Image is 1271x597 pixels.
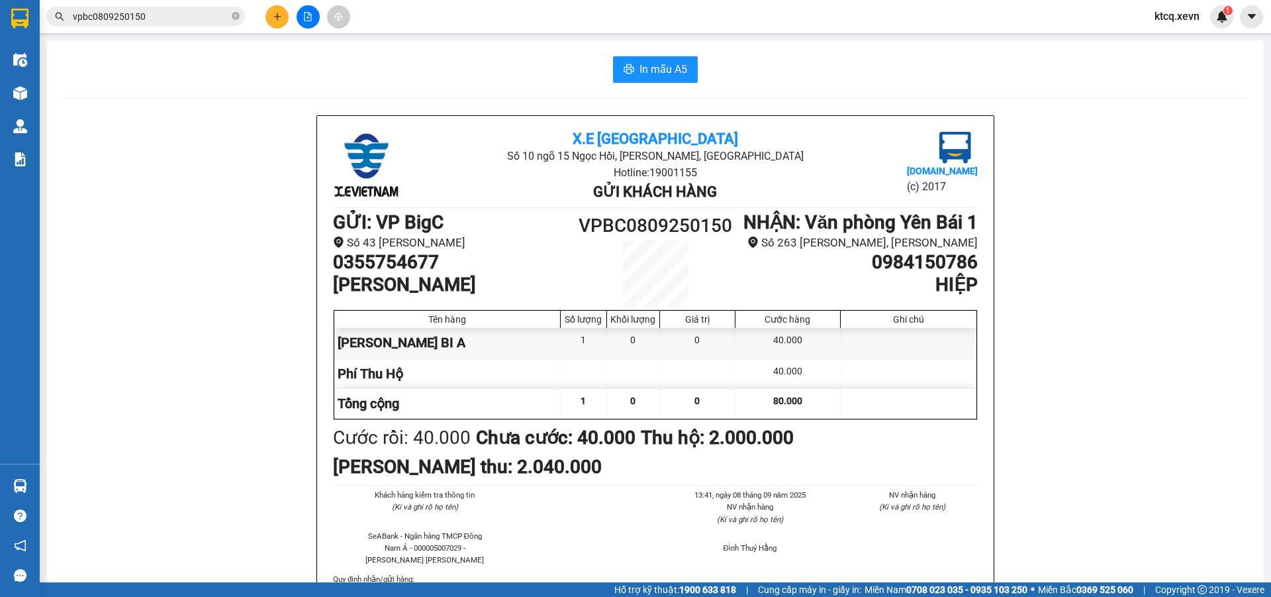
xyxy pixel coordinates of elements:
li: Số 43 [PERSON_NAME] [333,234,575,252]
button: plus [265,5,289,28]
li: SeABank - Ngân hàng TMCP Đông Nam Á - 000005007029 - [PERSON_NAME] [PERSON_NAME] [359,530,491,566]
b: X.E [GEOGRAPHIC_DATA] [573,131,738,147]
img: logo.jpg [939,132,971,164]
span: Miền Nam [865,582,1027,597]
span: 1 [1225,6,1230,15]
i: (Kí và ghi rõ họ tên) [879,502,945,512]
button: aim [327,5,350,28]
span: message [14,569,26,582]
span: ⚪️ [1031,587,1035,592]
img: warehouse-icon [13,86,27,100]
span: copyright [1198,585,1207,594]
img: warehouse-icon [13,53,27,67]
button: caret-down [1240,5,1263,28]
img: warehouse-icon [13,119,27,133]
li: Số 263 [PERSON_NAME], [PERSON_NAME] [736,234,978,252]
span: file-add [303,12,312,21]
span: 80.000 [773,396,802,406]
div: Phí Thu Hộ [334,359,561,389]
span: close-circle [232,12,240,20]
b: Gửi khách hàng [593,184,717,200]
span: environment [333,237,344,248]
span: close-circle [232,11,240,23]
span: | [1143,582,1145,597]
i: (Kí và ghi rõ họ tên) [717,515,783,524]
strong: 0369 525 060 [1076,584,1133,595]
button: file-add [297,5,320,28]
div: 1 [561,328,607,358]
strong: 1900 633 818 [679,584,736,595]
button: printerIn mẫu A5 [613,56,698,83]
h1: 0984150786 [736,251,978,274]
span: ktcq.xevn [1144,8,1210,25]
span: Miền Bắc [1038,582,1133,597]
div: 40.000 [735,359,841,389]
b: [DOMAIN_NAME] [907,166,978,176]
span: 1 [581,396,586,406]
div: Khối lượng [610,314,656,325]
h1: HIỆP [736,274,978,296]
h1: 0355754677 [333,251,575,274]
span: Cung cấp máy in - giấy in: [758,582,861,597]
span: notification [14,539,26,552]
img: solution-icon [13,152,27,166]
span: Tổng cộng [338,396,399,411]
div: 0 [660,328,735,358]
div: Cước hàng [739,314,837,325]
span: search [55,12,64,21]
h1: VPBC0809250150 [575,211,736,241]
span: environment [747,237,759,248]
div: [PERSON_NAME] BI A [334,328,561,358]
span: Hỗ trợ kỹ thuật: [614,582,736,597]
div: 0 [607,328,660,358]
span: 0 [694,396,700,406]
input: Tìm tên, số ĐT hoặc mã đơn [73,9,229,24]
span: caret-down [1246,11,1258,23]
li: 13:41, ngày 08 tháng 09 năm 2025 [684,489,816,501]
li: Khách hàng kiểm tra thông tin [359,489,491,501]
sup: 1 [1223,6,1233,15]
b: NHẬN : Văn phòng Yên Bái 1 [743,211,978,233]
div: 40.000 [735,328,841,358]
img: warehouse-icon [13,479,27,493]
img: logo-vxr [11,9,28,28]
b: Chưa cước : 40.000 [476,427,635,449]
div: Số lượng [564,314,603,325]
div: Ghi chú [844,314,973,325]
li: (c) 2017 [907,178,978,195]
strong: 0708 023 035 - 0935 103 250 [906,584,1027,595]
span: aim [334,12,343,21]
li: NV nhận hàng [847,489,978,501]
div: Tên hàng [338,314,557,325]
div: Cước rồi : 40.000 [333,423,471,453]
li: Hotline: 19001155 [440,164,870,181]
span: 0 [630,396,635,406]
b: [PERSON_NAME] thu: 2.040.000 [333,456,602,478]
div: Giá trị [663,314,731,325]
li: Số 10 ngõ 15 Ngọc Hồi, [PERSON_NAME], [GEOGRAPHIC_DATA] [440,148,870,164]
span: In mẫu A5 [639,61,687,78]
img: icon-new-feature [1216,11,1228,23]
span: question-circle [14,510,26,522]
span: | [746,582,748,597]
li: Đình Thuý Hằng [684,542,816,554]
h1: [PERSON_NAME] [333,274,575,296]
span: printer [624,64,634,76]
b: Thu hộ: 2.000.000 [641,427,794,449]
li: NV nhận hàng [684,501,816,513]
i: (Kí và ghi rõ họ tên) [392,502,458,512]
img: logo.jpg [333,132,399,198]
span: plus [273,12,282,21]
b: GỬI : VP BigC [333,211,444,233]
